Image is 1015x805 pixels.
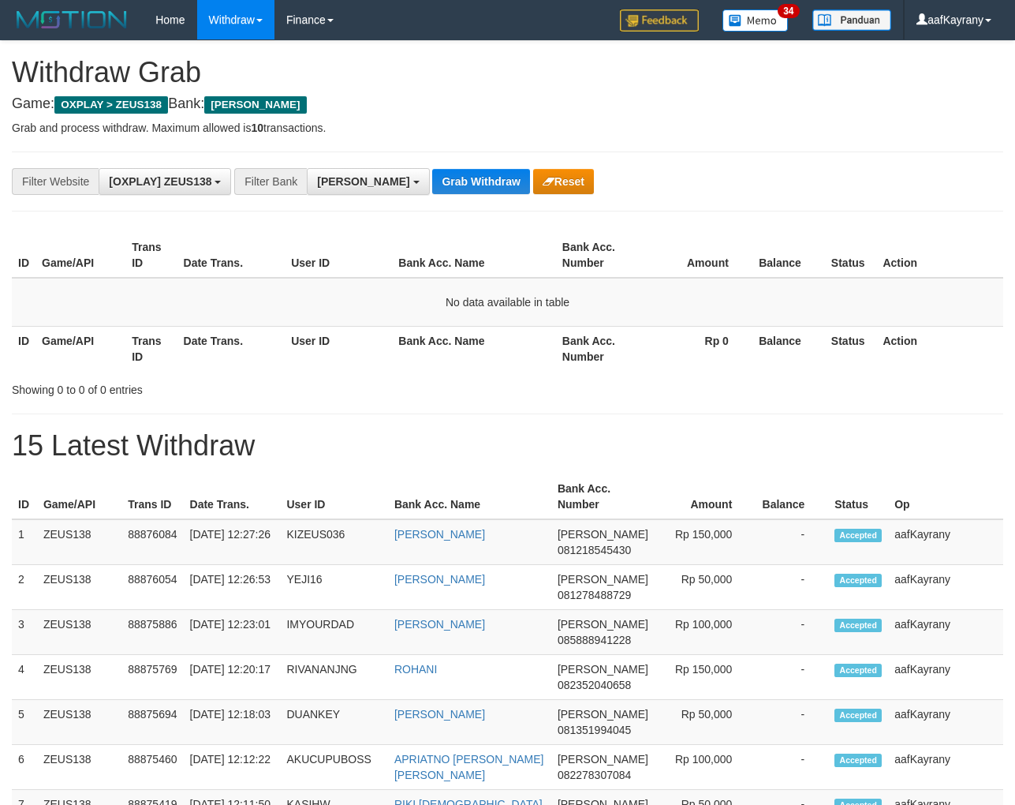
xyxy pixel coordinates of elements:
th: Game/API [35,326,125,371]
span: [PERSON_NAME] [558,528,648,541]
button: [PERSON_NAME] [307,168,429,195]
th: Status [828,474,888,519]
td: DUANKEY [280,700,387,745]
td: 2 [12,565,37,610]
th: Trans ID [121,474,183,519]
a: APRIATNO [PERSON_NAME] [PERSON_NAME] [394,753,544,781]
span: Accepted [834,619,882,632]
img: MOTION_logo.png [12,8,132,32]
th: Action [876,233,1003,278]
h1: Withdraw Grab [12,57,1003,88]
td: 4 [12,655,37,700]
td: ZEUS138 [37,610,121,655]
td: Rp 50,000 [655,565,756,610]
th: Bank Acc. Number [551,474,655,519]
th: User ID [285,326,392,371]
td: Rp 100,000 [655,745,756,790]
td: 88875694 [121,700,183,745]
td: KIZEUS036 [280,519,387,565]
span: Copy 081218545430 to clipboard [558,544,631,556]
td: - [756,519,828,565]
td: ZEUS138 [37,519,121,565]
td: 1 [12,519,37,565]
td: ZEUS138 [37,565,121,610]
h4: Game: Bank: [12,96,1003,112]
td: - [756,745,828,790]
a: [PERSON_NAME] [394,528,485,541]
img: Feedback.jpg [620,9,699,32]
th: User ID [285,233,392,278]
td: - [756,700,828,745]
th: Amount [645,233,752,278]
th: Trans ID [125,326,177,371]
span: [PERSON_NAME] [558,663,648,676]
span: [PERSON_NAME] [204,96,306,114]
th: Amount [655,474,756,519]
td: Rp 50,000 [655,700,756,745]
span: [PERSON_NAME] [558,573,648,586]
button: Reset [533,169,594,194]
div: Showing 0 to 0 of 0 entries [12,376,411,398]
th: Date Trans. [177,233,285,278]
td: - [756,565,828,610]
th: User ID [280,474,387,519]
td: Rp 100,000 [655,610,756,655]
a: [PERSON_NAME] [394,618,485,631]
td: AKUCUPUBOSS [280,745,387,790]
span: [PERSON_NAME] [558,708,648,721]
td: - [756,655,828,700]
td: 88875886 [121,610,183,655]
th: Bank Acc. Name [392,233,556,278]
span: Copy 082352040658 to clipboard [558,679,631,691]
span: Accepted [834,529,882,542]
th: Op [888,474,1003,519]
td: ZEUS138 [37,655,121,700]
td: 88875769 [121,655,183,700]
span: Accepted [834,664,882,677]
th: Action [876,326,1003,371]
td: 88876084 [121,519,183,565]
span: [PERSON_NAME] [558,753,648,766]
td: Rp 150,000 [655,519,756,565]
span: Accepted [834,709,882,722]
th: Bank Acc. Name [392,326,556,371]
th: Bank Acc. Number [556,233,646,278]
th: Status [825,326,877,371]
th: Balance [756,474,828,519]
img: panduan.png [812,9,891,31]
span: 34 [778,4,799,18]
p: Grab and process withdraw. Maximum allowed is transactions. [12,120,1003,136]
span: Copy 081351994045 to clipboard [558,724,631,736]
td: aafKayrany [888,700,1003,745]
td: [DATE] 12:27:26 [184,519,281,565]
span: OXPLAY > ZEUS138 [54,96,168,114]
h1: 15 Latest Withdraw [12,430,1003,462]
span: Accepted [834,574,882,587]
td: [DATE] 12:12:22 [184,745,281,790]
th: Bank Acc. Number [556,326,646,371]
td: aafKayrany [888,565,1003,610]
th: Balance [752,233,825,278]
span: [PERSON_NAME] [317,175,409,188]
td: No data available in table [12,278,1003,327]
span: Copy 085888941228 to clipboard [558,634,631,646]
td: 88875460 [121,745,183,790]
button: [OXPLAY] ZEUS138 [99,168,231,195]
td: 5 [12,700,37,745]
img: Button%20Memo.svg [722,9,789,32]
th: Bank Acc. Name [388,474,551,519]
th: Date Trans. [177,326,285,371]
span: Copy 082278307084 to clipboard [558,769,631,781]
th: ID [12,474,37,519]
th: Date Trans. [184,474,281,519]
span: Accepted [834,754,882,767]
td: [DATE] 12:26:53 [184,565,281,610]
td: [DATE] 12:18:03 [184,700,281,745]
th: Game/API [35,233,125,278]
td: [DATE] 12:23:01 [184,610,281,655]
th: Balance [752,326,825,371]
td: 6 [12,745,37,790]
a: [PERSON_NAME] [394,573,485,586]
td: Rp 150,000 [655,655,756,700]
th: ID [12,326,35,371]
